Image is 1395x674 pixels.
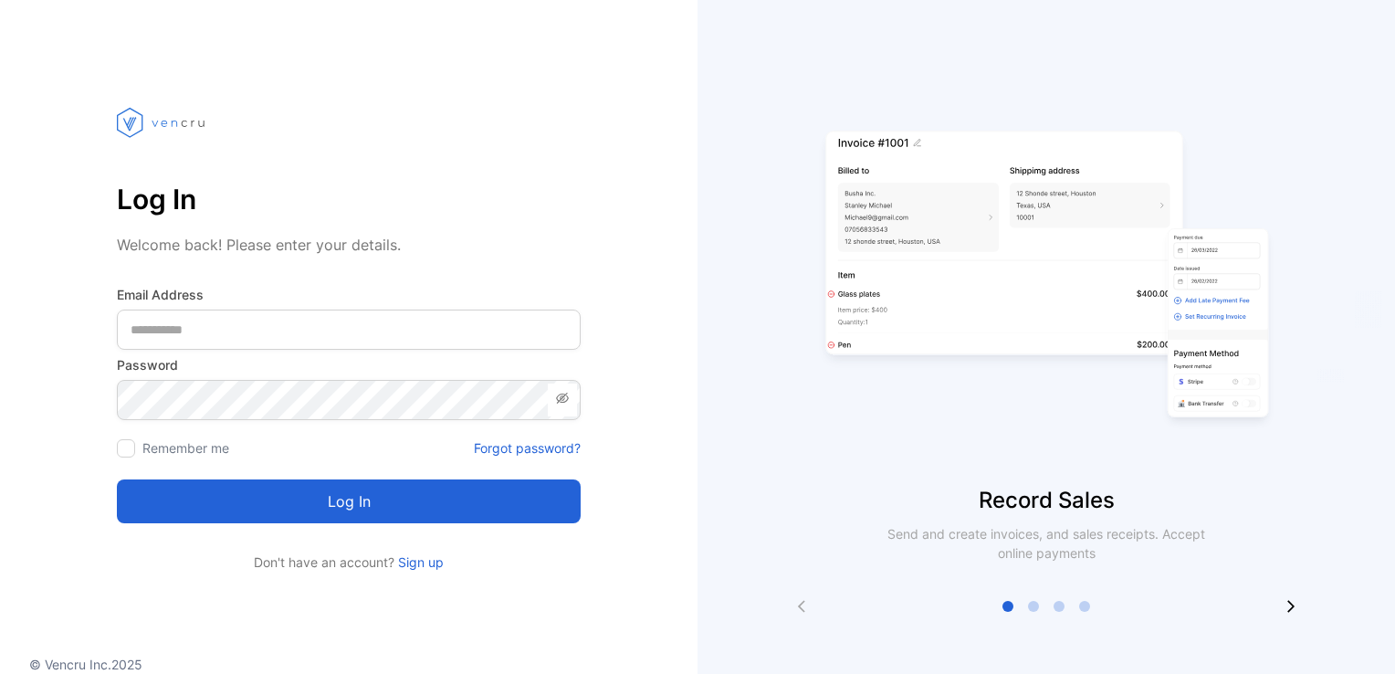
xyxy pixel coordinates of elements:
[117,553,581,572] p: Don't have an account?
[117,177,581,221] p: Log In
[818,73,1274,484] img: slider image
[394,554,444,570] a: Sign up
[697,484,1395,517] p: Record Sales
[142,440,229,456] label: Remember me
[117,285,581,304] label: Email Address
[117,234,581,256] p: Welcome back! Please enter your details.
[117,73,208,172] img: vencru logo
[871,524,1222,563] p: Send and create invoices, and sales receipts. Accept online payments
[117,479,581,523] button: Log in
[117,355,581,374] label: Password
[474,438,581,458] a: Forgot password?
